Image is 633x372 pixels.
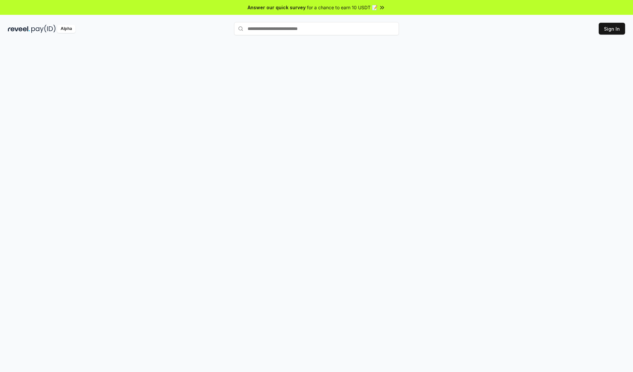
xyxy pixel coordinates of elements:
img: pay_id [31,25,56,33]
img: reveel_dark [8,25,30,33]
span: Answer our quick survey [248,4,306,11]
span: for a chance to earn 10 USDT 📝 [307,4,377,11]
div: Alpha [57,25,75,33]
button: Sign In [599,23,625,35]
